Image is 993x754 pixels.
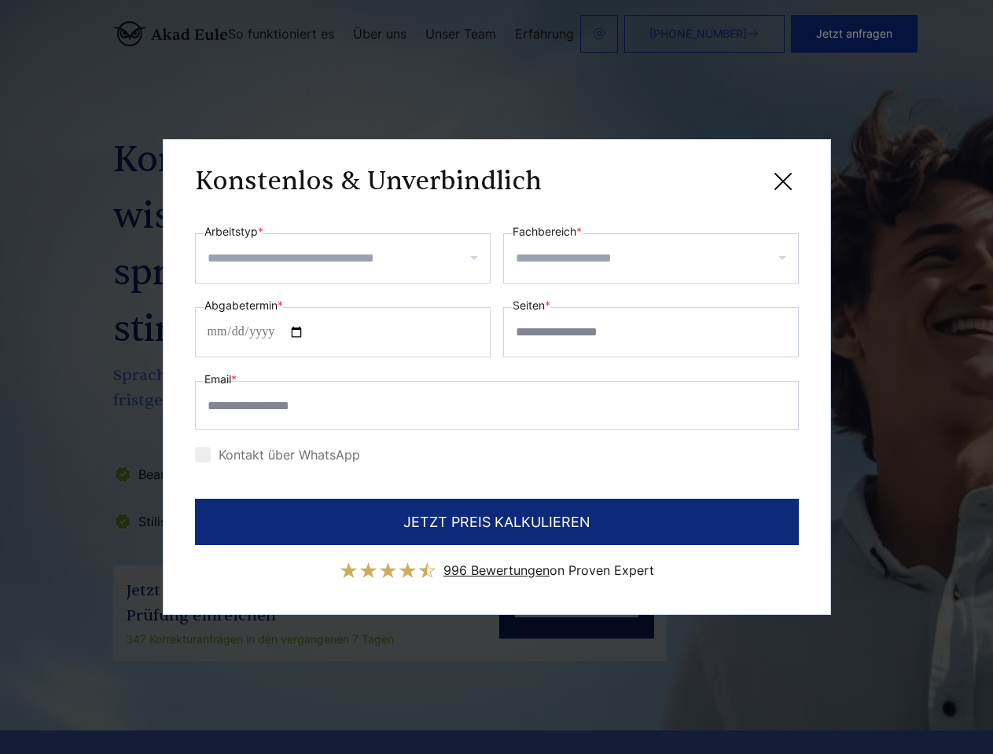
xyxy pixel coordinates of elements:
[443,562,550,578] span: 996 Bewertungen
[443,558,654,583] div: on Proven Expert
[195,166,542,197] h3: Konstenlos & Unverbindlich
[204,296,283,315] label: Abgabetermin
[195,447,360,463] label: Kontakt über WhatsApp
[204,222,263,241] label: Arbeitstyp
[513,296,550,315] label: Seiten
[513,222,582,241] label: Fachbereich
[204,370,237,389] label: Email
[195,499,799,545] button: JETZT PREIS KALKULIEREN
